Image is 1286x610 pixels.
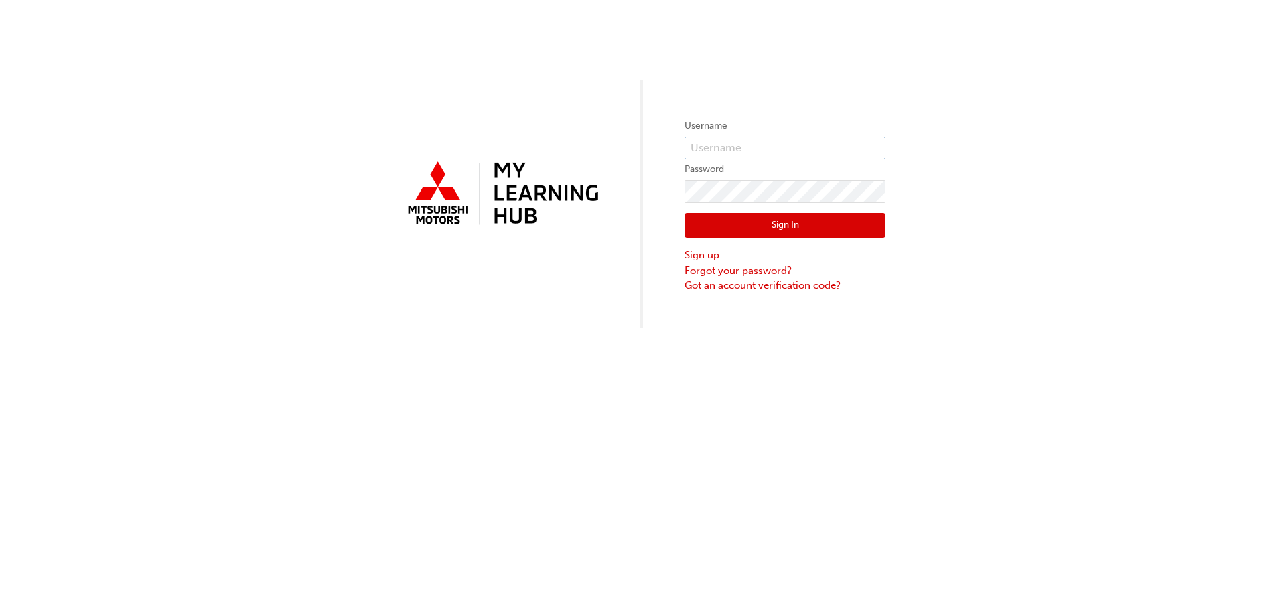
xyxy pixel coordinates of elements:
input: Username [685,137,885,159]
img: mmal [401,156,601,232]
label: Password [685,161,885,177]
a: Forgot your password? [685,263,885,279]
button: Sign In [685,213,885,238]
a: Got an account verification code? [685,278,885,293]
label: Username [685,118,885,134]
a: Sign up [685,248,885,263]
